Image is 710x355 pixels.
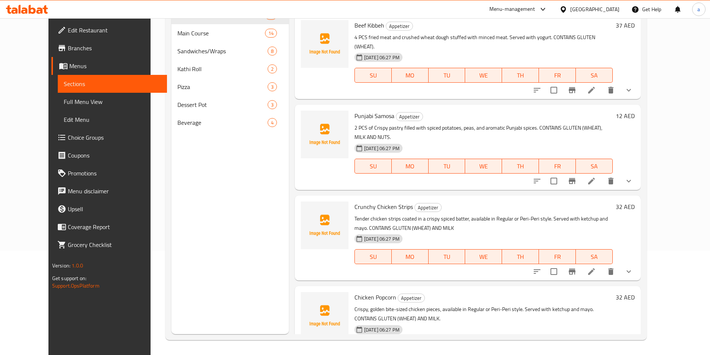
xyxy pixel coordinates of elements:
span: SU [358,161,389,172]
a: Grocery Checklist [51,236,167,254]
a: Choice Groups [51,129,167,146]
p: 2 PCS of Crispy pastry filled with spiced potatoes, peas, and aromatic Punjabi spices. CONTAINS G... [354,123,613,142]
span: 3 [268,83,277,91]
div: Main Course [177,29,265,38]
span: MO [395,251,426,262]
span: Beverage [177,118,268,127]
button: SU [354,159,392,174]
span: SA [579,251,610,262]
span: [DATE] 06:27 PM [361,235,403,243]
div: items [268,82,277,91]
span: Dessert Pot [177,100,268,109]
span: SA [579,161,610,172]
span: Appetizer [415,203,441,212]
button: Branch-specific-item [563,263,581,280]
button: MO [392,249,429,264]
div: Main Course14 [171,24,289,42]
div: Appetizer [398,294,425,302]
button: TH [502,249,539,264]
span: Appetizer [398,294,425,302]
a: Edit Restaurant [51,21,167,39]
a: Upsell [51,200,167,218]
div: Kathi Roll2 [171,60,289,78]
span: Edit Restaurant [68,26,161,35]
span: Chicken Popcorn [354,292,396,303]
span: 3 [268,101,277,108]
button: TU [429,68,466,83]
button: WE [465,249,502,264]
span: FR [542,161,573,172]
span: TH [505,251,536,262]
span: Full Menu View [64,97,161,106]
span: [DATE] 06:27 PM [361,54,403,61]
span: Sections [64,79,161,88]
div: Sandwiches/Wraps8 [171,42,289,60]
a: Coverage Report [51,218,167,236]
button: TU [429,159,466,174]
span: Choice Groups [68,133,161,142]
button: delete [602,263,620,280]
span: Pizza [177,82,268,91]
span: Version: [52,261,70,270]
div: items [265,29,277,38]
svg: Show Choices [624,86,633,95]
img: Beef Kibbeh [301,20,348,68]
a: Menu disclaimer [51,182,167,200]
div: Menu-management [489,5,535,14]
span: Menus [69,61,161,70]
div: Beverage4 [171,114,289,131]
span: TU [432,161,463,172]
img: Crunchy Chicken Strips [301,202,348,249]
h6: 37 AED [616,20,635,31]
a: Support.OpsPlatform [52,281,100,291]
div: Appetizer [414,203,442,212]
h6: 32 AED [616,202,635,212]
button: FR [539,159,576,174]
span: Branches [68,44,161,53]
button: sort-choices [528,81,546,99]
button: TH [502,159,539,174]
span: TU [432,70,463,81]
div: Dessert Pot3 [171,96,289,114]
span: Edit Menu [64,115,161,124]
span: Coverage Report [68,222,161,231]
button: show more [620,81,638,99]
button: WE [465,159,502,174]
a: Edit menu item [587,86,596,95]
span: WE [468,70,499,81]
span: MO [395,161,426,172]
button: SU [354,249,392,264]
span: FR [542,251,573,262]
span: SU [358,251,389,262]
button: MO [392,68,429,83]
img: Chicken Popcorn [301,292,348,340]
div: [GEOGRAPHIC_DATA] [570,5,619,13]
span: Grocery Checklist [68,240,161,249]
span: Coupons [68,151,161,160]
span: Sandwiches/Wraps [177,47,268,56]
span: MO [395,70,426,81]
a: Menus [51,57,167,75]
button: SA [576,249,613,264]
span: 2 [268,66,277,73]
button: delete [602,172,620,190]
span: Get support on: [52,273,86,283]
h6: 12 AED [616,111,635,121]
div: Appetizer [396,112,423,121]
a: Full Menu View [58,93,167,111]
img: Punjabi Samosa [301,111,348,158]
button: WE [465,68,502,83]
h6: 32 AED [616,292,635,302]
button: sort-choices [528,263,546,280]
button: SU [354,68,392,83]
svg: Show Choices [624,177,633,186]
span: Kathi Roll [177,64,268,73]
span: 1.0.0 [72,261,83,270]
div: Pizza3 [171,78,289,96]
span: Appetizer [386,22,413,31]
a: Edit Menu [58,111,167,129]
span: FR [542,70,573,81]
